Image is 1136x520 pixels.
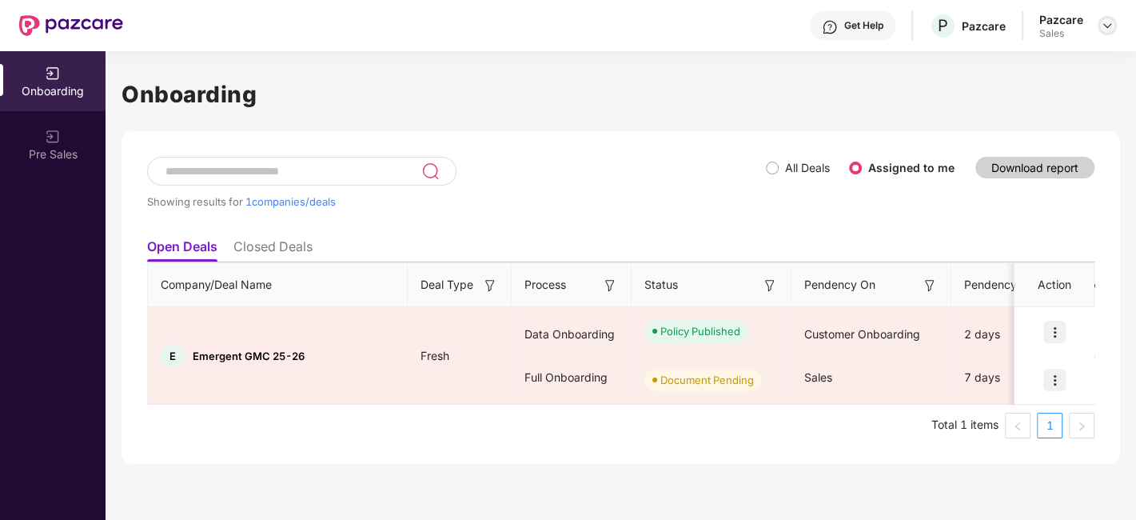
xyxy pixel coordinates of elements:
[512,356,632,399] div: Full Onboarding
[245,195,336,208] span: 1 companies/deals
[1101,19,1114,32] img: svg+xml;base64,PHN2ZyBpZD0iRHJvcGRvd24tMzJ4MzIiIHhtbG5zPSJodHRwOi8vd3d3LnczLm9yZy8yMDAwL3N2ZyIgd2...
[1043,369,1066,391] img: icon
[804,327,920,341] span: Customer Onboarding
[524,276,566,294] span: Process
[122,77,1120,112] h1: Onboarding
[421,162,440,181] img: svg+xml;base64,PHN2ZyB3aWR0aD0iMjQiIGhlaWdodD0iMjUiIHZpZXdCb3g9IjAgMCAyNCAyNSIgZmlsbD0ibm9uZSIgeG...
[1069,413,1094,438] button: right
[951,356,1071,399] div: 7 days
[1037,413,1062,438] li: 1
[762,278,778,294] img: svg+xml;base64,PHN2ZyB3aWR0aD0iMTYiIGhlaWdodD0iMTYiIHZpZXdCb3g9IjAgMCAxNiAxNiIgZmlsbD0ibm9uZSIgeG...
[1013,422,1022,431] span: left
[660,372,754,388] div: Document Pending
[844,19,883,32] div: Get Help
[148,263,408,307] th: Company/Deal Name
[1069,413,1094,438] li: Next Page
[512,313,632,356] div: Data Onboarding
[1038,414,1062,438] a: 1
[482,278,498,294] img: svg+xml;base64,PHN2ZyB3aWR0aD0iMTYiIGhlaWdodD0iMTYiIHZpZXdCb3g9IjAgMCAxNiAxNiIgZmlsbD0ibm9uZSIgeG...
[1005,413,1030,438] button: left
[421,276,473,294] span: Deal Type
[1077,422,1086,431] span: right
[147,195,766,208] div: Showing results for
[975,157,1094,178] button: Download report
[922,278,938,294] img: svg+xml;base64,PHN2ZyB3aWR0aD0iMTYiIGhlaWdodD0iMTYiIHZpZXdCb3g9IjAgMCAxNiAxNiIgZmlsbD0ibm9uZSIgeG...
[19,15,123,36] img: New Pazcare Logo
[938,16,948,35] span: P
[822,19,838,35] img: svg+xml;base64,PHN2ZyBpZD0iSGVscC0zMngzMiIgeG1sbnM9Imh0dHA6Ly93d3cudzMub3JnLzIwMDAvc3ZnIiB3aWR0aD...
[147,238,217,262] li: Open Deals
[1039,12,1083,27] div: Pazcare
[660,323,740,339] div: Policy Published
[1039,27,1083,40] div: Sales
[408,349,462,362] span: Fresh
[785,161,830,174] label: All Deals
[1043,321,1066,343] img: icon
[1014,263,1094,307] th: Action
[644,276,678,294] span: Status
[45,129,61,145] img: svg+xml;base64,PHN2ZyB3aWR0aD0iMjAiIGhlaWdodD0iMjAiIHZpZXdCb3g9IjAgMCAyMCAyMCIgZmlsbD0ibm9uZSIgeG...
[1005,413,1030,438] li: Previous Page
[161,344,185,368] div: E
[962,18,1006,34] div: Pazcare
[804,276,875,294] span: Pendency On
[193,350,305,362] span: Emergent GMC 25-26
[602,278,618,294] img: svg+xml;base64,PHN2ZyB3aWR0aD0iMTYiIGhlaWdodD0iMTYiIHZpZXdCb3g9IjAgMCAxNiAxNiIgZmlsbD0ibm9uZSIgeG...
[45,66,61,82] img: svg+xml;base64,PHN2ZyB3aWR0aD0iMjAiIGhlaWdodD0iMjAiIHZpZXdCb3g9IjAgMCAyMCAyMCIgZmlsbD0ibm9uZSIgeG...
[951,263,1071,307] th: Pendency
[233,238,313,262] li: Closed Deals
[804,370,832,384] span: Sales
[868,161,955,174] label: Assigned to me
[951,313,1071,356] div: 2 days
[964,276,1046,294] span: Pendency
[931,413,998,438] li: Total 1 items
